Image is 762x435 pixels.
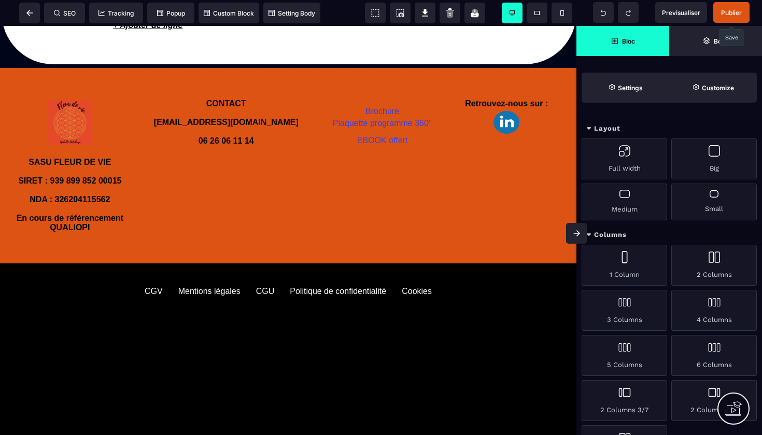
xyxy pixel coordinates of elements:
[671,335,757,376] div: 6 Columns
[582,380,667,421] div: 2 Columns 3/7
[17,150,126,206] b: SIRET : 939 899 852 00015 NDA : 326204115562 En cours de référencement QUALIOPI
[576,26,669,56] span: Open Blocks
[465,73,548,82] b: Retrouvez-nous sur :
[671,380,757,421] div: 2 Columns 7/3
[357,110,408,119] a: EBOOK offert
[669,26,762,56] span: Open Layer Manager
[256,261,275,270] div: CGU
[582,184,667,220] div: Medium
[178,261,241,270] div: Mentions légales
[54,9,76,17] span: SEO
[582,138,667,179] div: Full width
[290,261,386,270] div: Politique de confidentialité
[269,9,315,17] span: Setting Body
[582,73,669,103] span: Settings
[493,85,519,108] img: 1a59c7fc07b2df508e9f9470b57f58b2_Design_sans_titre_(2).png
[333,93,432,102] a: Plaquette programme 360°
[622,37,635,45] strong: Bloc
[582,290,667,331] div: 3 Columns
[721,9,742,17] span: Publier
[365,81,399,90] a: Brochure
[714,37,729,45] strong: Body
[671,290,757,331] div: 4 Columns
[390,3,411,23] span: Screenshot
[145,261,163,270] div: CGV
[669,73,757,103] span: Open Style Manager
[671,138,757,179] div: Big
[671,245,757,286] div: 2 Columns
[98,9,134,17] span: Tracking
[655,2,707,23] span: Preview
[582,245,667,286] div: 1 Column
[618,84,643,92] strong: Settings
[576,119,762,138] div: Layout
[671,184,757,220] div: Small
[365,3,386,23] span: View components
[702,84,734,92] strong: Customize
[154,73,299,119] b: CONTACT [EMAIL_ADDRESS][DOMAIN_NAME] 06 26 06 11 14
[662,9,700,17] span: Previsualiser
[29,132,111,141] b: SASU FLEUR DE VIE
[204,9,254,17] span: Custom Block
[582,335,667,376] div: 5 Columns
[157,9,185,17] span: Popup
[576,226,762,245] div: Columns
[402,261,432,270] div: Cookies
